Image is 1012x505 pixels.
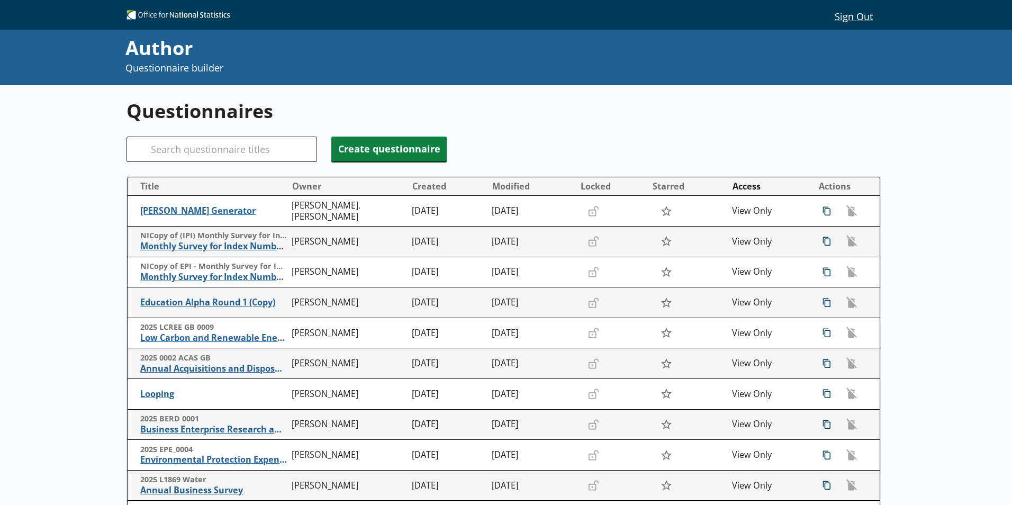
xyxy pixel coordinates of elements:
td: View Only [728,348,808,379]
td: [DATE] [487,227,575,257]
button: Star [655,354,677,374]
button: Star [655,384,677,404]
td: [DATE] [487,287,575,318]
td: [PERSON_NAME] [287,470,408,501]
button: Star [655,231,677,251]
button: Access [728,178,807,195]
p: Questionnaire builder [125,61,681,75]
td: View Only [728,318,808,348]
button: Star [655,292,677,312]
span: 2025 LCREE GB 0009 [140,322,287,332]
td: [PERSON_NAME].[PERSON_NAME] [287,196,408,227]
span: 2025 L1869 Water [140,475,287,485]
span: 2025 0002 ACAS GB [140,353,287,363]
button: Locked [576,178,647,195]
span: Annual Business Survey [140,485,287,496]
td: [PERSON_NAME] [287,318,408,348]
button: Star [655,323,677,343]
td: [PERSON_NAME] [287,440,408,471]
td: [DATE] [408,196,487,227]
button: Title [132,178,287,195]
button: Starred [648,178,727,195]
button: Modified [488,178,575,195]
td: [PERSON_NAME] [287,348,408,379]
input: Search questionnaire titles [126,137,317,162]
h1: Questionnaires [126,98,881,124]
button: Star [655,414,677,435]
td: View Only [728,257,808,287]
td: [DATE] [487,379,575,410]
button: Create questionnaire [331,137,447,161]
td: [DATE] [487,470,575,501]
span: NICopy of (IPI) Monthly Survey for Index Numbers of Import Prices - Price Quotation Return [140,231,287,241]
th: Actions [808,177,880,196]
td: [DATE] [487,440,575,471]
td: View Only [728,409,808,440]
span: Low Carbon and Renewable Energy Economy Survey [140,332,287,344]
td: View Only [728,379,808,410]
td: [DATE] [408,287,487,318]
td: [DATE] [487,318,575,348]
button: Star [655,262,677,282]
td: [DATE] [408,409,487,440]
span: Monthly Survey for Index Numbers of Import Prices - Price Quotation Return [140,241,287,252]
td: [DATE] [487,196,575,227]
td: [PERSON_NAME] [287,227,408,257]
td: [PERSON_NAME] [287,409,408,440]
td: View Only [728,470,808,501]
td: [DATE] [408,379,487,410]
button: Created [408,178,487,195]
button: Sign Out [826,7,881,25]
span: Looping [140,389,287,400]
button: Star [655,201,677,221]
span: Annual Acquisitions and Disposals of Capital Assets [140,363,287,374]
td: [DATE] [408,257,487,287]
td: [DATE] [487,257,575,287]
td: [DATE] [408,227,487,257]
span: Education Alpha Round 1 (Copy) [140,297,287,308]
span: 2025 BERD 0001 [140,414,287,424]
td: [PERSON_NAME] [287,287,408,318]
td: View Only [728,196,808,227]
td: [DATE] [487,348,575,379]
span: [PERSON_NAME] Generator [140,205,287,217]
td: [PERSON_NAME] [287,257,408,287]
span: Business Enterprise Research and Development [140,424,287,435]
span: Environmental Protection Expenditure [140,454,287,465]
div: Author [125,35,681,61]
span: 2025 EPE_0004 [140,445,287,455]
span: Monthly Survey for Index Numbers of Export Prices - Price Quotation Return [140,272,287,283]
td: [DATE] [408,440,487,471]
button: Star [655,475,677,495]
button: Owner [288,178,407,195]
td: [DATE] [487,409,575,440]
td: View Only [728,440,808,471]
button: Star [655,445,677,465]
td: [DATE] [408,318,487,348]
td: [DATE] [408,348,487,379]
td: [PERSON_NAME] [287,379,408,410]
td: View Only [728,287,808,318]
td: [DATE] [408,470,487,501]
span: NICopy of EPI - Monthly Survey for Index Numbers of Export Prices - Price Quotation Retur [140,261,287,272]
td: View Only [728,227,808,257]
